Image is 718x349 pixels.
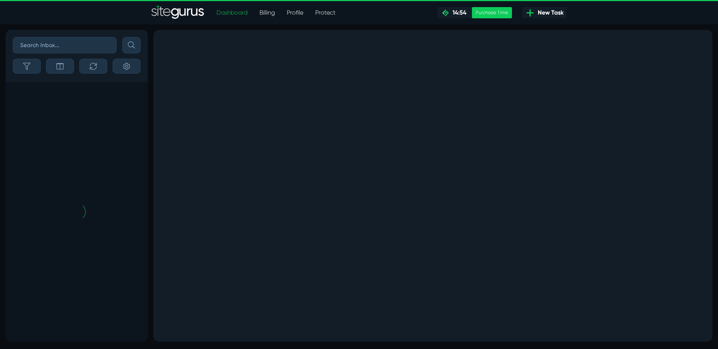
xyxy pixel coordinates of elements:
span: New Task [535,8,564,17]
img: Sitegurus Logo [151,5,205,20]
div: Purchase Time [472,7,512,18]
a: New Task [522,7,567,18]
a: Dashboard [211,5,254,20]
a: SiteGurus [151,5,205,20]
a: 14:54 Purchase Time [438,7,512,18]
input: Search Inbox... [13,37,117,53]
a: Billing [254,5,281,20]
a: Protect [309,5,341,20]
a: Profile [281,5,309,20]
span: 14:54 [449,9,466,16]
